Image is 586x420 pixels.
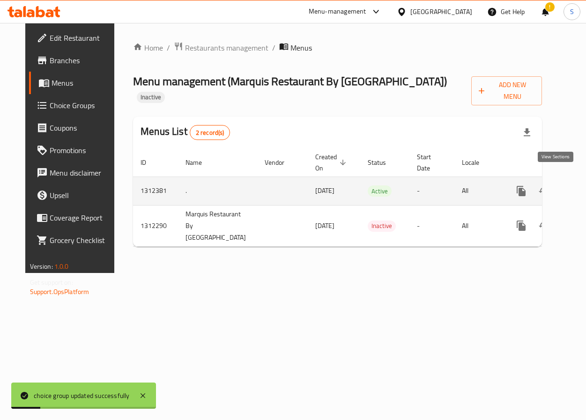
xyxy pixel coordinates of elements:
[178,177,257,205] td: .
[30,260,53,273] span: Version:
[137,93,165,101] span: Inactive
[510,214,533,237] button: more
[368,221,396,231] span: Inactive
[29,27,123,49] a: Edit Restaurant
[417,151,443,174] span: Start Date
[454,177,503,205] td: All
[50,235,116,246] span: Grocery Checklist
[454,205,503,246] td: All
[30,286,89,298] a: Support.OpsPlatform
[137,92,165,103] div: Inactive
[133,42,163,53] a: Home
[29,162,123,184] a: Menu disclaimer
[272,42,275,53] li: /
[133,71,447,92] span: Menu management ( Marquis Restaurant By [GEOGRAPHIC_DATA] )
[29,139,123,162] a: Promotions
[141,157,158,168] span: ID
[409,177,454,205] td: -
[368,221,396,232] div: Inactive
[190,125,230,140] div: Total records count
[30,276,73,288] span: Get support on:
[29,49,123,72] a: Branches
[368,157,398,168] span: Status
[50,32,116,44] span: Edit Restaurant
[190,128,230,137] span: 2 record(s)
[315,220,334,232] span: [DATE]
[410,7,472,17] div: [GEOGRAPHIC_DATA]
[409,205,454,246] td: -
[315,184,334,197] span: [DATE]
[52,77,116,88] span: Menus
[133,42,542,54] nav: breadcrumb
[290,42,312,53] span: Menus
[50,55,116,66] span: Branches
[167,42,170,53] li: /
[479,79,535,103] span: Add New Menu
[133,205,178,246] td: 1312290
[50,212,116,223] span: Coverage Report
[533,180,555,202] button: Change Status
[462,157,491,168] span: Locale
[516,121,538,144] div: Export file
[29,94,123,117] a: Choice Groups
[309,6,366,17] div: Menu-management
[185,42,268,53] span: Restaurants management
[29,206,123,229] a: Coverage Report
[368,185,392,197] div: Active
[54,260,69,273] span: 1.0.0
[315,151,349,174] span: Created On
[29,229,123,251] a: Grocery Checklist
[29,72,123,94] a: Menus
[34,391,130,401] div: choice group updated successfully
[533,214,555,237] button: Change Status
[50,100,116,111] span: Choice Groups
[29,184,123,206] a: Upsell
[50,145,116,156] span: Promotions
[50,122,116,133] span: Coupons
[570,7,574,17] span: S
[174,42,268,54] a: Restaurants management
[265,157,297,168] span: Vendor
[141,125,230,140] h2: Menus List
[185,157,214,168] span: Name
[510,180,533,202] button: more
[133,177,178,205] td: 1312381
[178,205,257,246] td: Marquis Restaurant By [GEOGRAPHIC_DATA]
[368,186,392,197] span: Active
[29,117,123,139] a: Coupons
[50,167,116,178] span: Menu disclaimer
[50,190,116,201] span: Upsell
[471,76,542,105] button: Add New Menu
